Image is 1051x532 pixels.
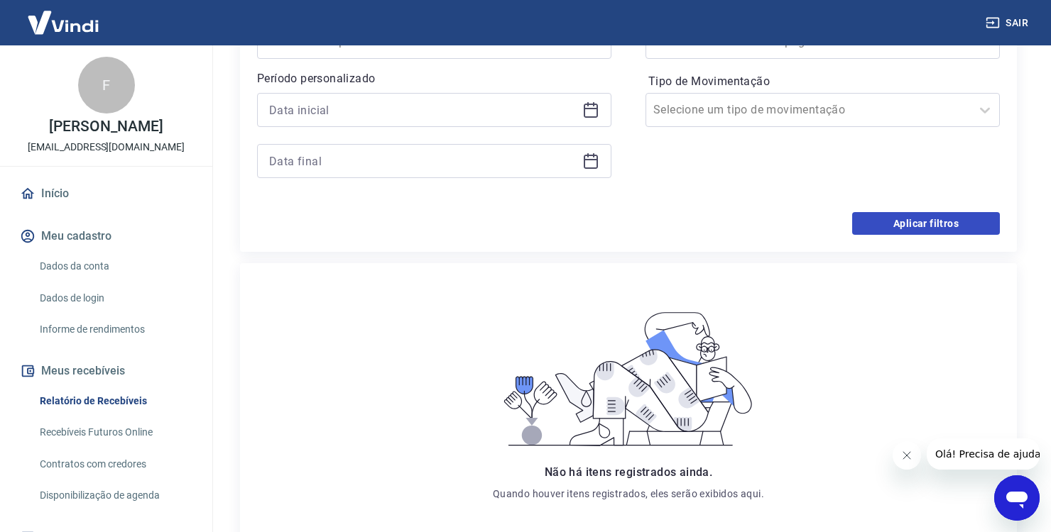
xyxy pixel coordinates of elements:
div: F [78,57,135,113]
iframe: Botão para abrir a janela de mensagens [994,475,1040,521]
label: Tipo de Movimentação [648,73,997,90]
a: Contratos com credores [34,450,195,479]
p: [EMAIL_ADDRESS][DOMAIN_NAME] [28,140,185,155]
a: Início [17,178,195,209]
button: Meu cadastro [17,221,195,252]
span: Não há itens registrados ainda. [545,465,712,479]
p: Quando houver itens registrados, eles serão exibidos aqui. [493,487,764,501]
button: Aplicar filtros [852,212,1000,235]
a: Recebíveis Futuros Online [34,418,195,447]
iframe: Fechar mensagem [893,441,921,470]
input: Data inicial [269,99,577,121]
p: [PERSON_NAME] [49,119,163,134]
input: Data final [269,150,577,172]
p: Período personalizado [257,70,611,87]
a: Dados da conta [34,252,195,281]
a: Disponibilização de agenda [34,481,195,510]
a: Dados de login [34,284,195,313]
button: Meus recebíveis [17,355,195,387]
button: Sair [983,10,1034,36]
img: Vindi [17,1,109,44]
span: Olá! Precisa de ajuda? [9,10,119,21]
a: Informe de rendimentos [34,315,195,344]
a: Relatório de Recebíveis [34,387,195,416]
iframe: Mensagem da empresa [927,438,1040,470]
